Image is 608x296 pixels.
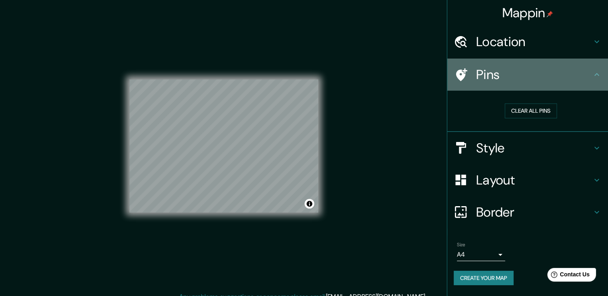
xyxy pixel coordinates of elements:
[454,271,514,286] button: Create your map
[129,79,318,213] canvas: Map
[502,5,553,21] h4: Mappin
[476,67,592,83] h4: Pins
[476,204,592,220] h4: Border
[447,196,608,228] div: Border
[476,34,592,50] h4: Location
[447,164,608,196] div: Layout
[536,265,599,287] iframe: Help widget launcher
[305,199,314,209] button: Toggle attribution
[447,26,608,58] div: Location
[476,172,592,188] h4: Layout
[547,11,553,17] img: pin-icon.png
[457,241,465,248] label: Size
[447,59,608,91] div: Pins
[476,140,592,156] h4: Style
[457,248,505,261] div: A4
[505,103,557,118] button: Clear all pins
[447,132,608,164] div: Style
